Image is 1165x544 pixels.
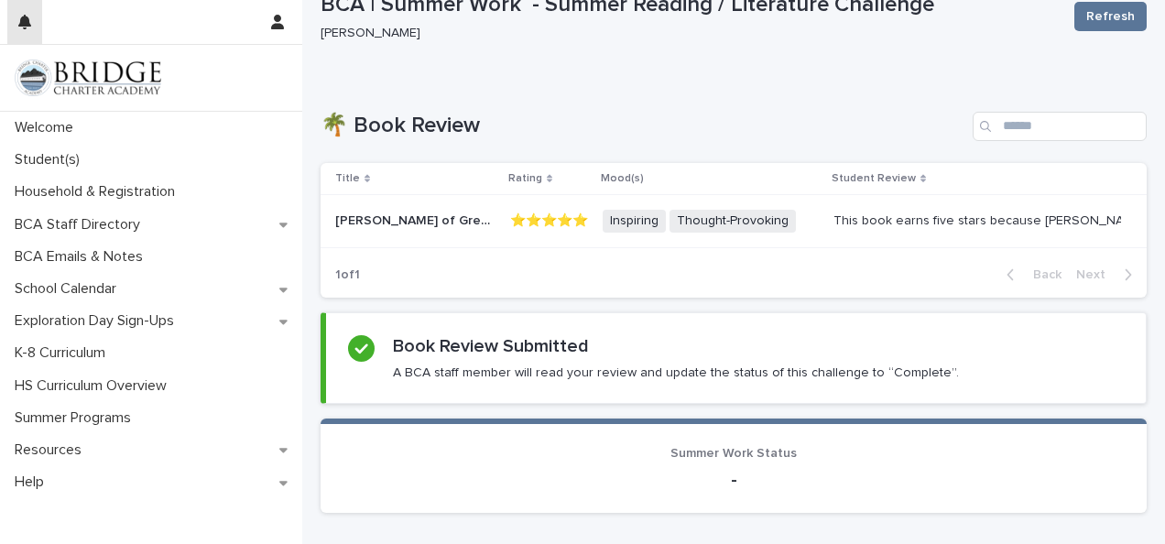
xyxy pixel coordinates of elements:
[7,151,94,169] p: Student(s)
[7,344,120,362] p: K-8 Curriculum
[7,312,189,330] p: Exploration Day Sign-Ups
[7,216,155,234] p: BCA Staff Directory
[603,210,666,233] span: Inspiring
[7,280,131,298] p: School Calendar
[601,169,644,189] p: Mood(s)
[335,169,360,189] p: Title
[343,469,1125,491] p: -
[832,169,916,189] p: Student Review
[1076,268,1116,281] span: Next
[7,248,158,266] p: BCA Emails & Notes
[7,409,146,427] p: Summer Programs
[992,267,1069,283] button: Back
[7,377,181,395] p: HS Curriculum Overview
[1086,7,1135,26] span: Refresh
[1069,267,1147,283] button: Next
[7,473,59,491] p: Help
[335,210,499,229] p: Anne of Green Gables
[1074,2,1147,31] button: Refresh
[7,183,190,201] p: Household & Registration
[508,169,542,189] p: Rating
[7,119,88,136] p: Welcome
[321,113,965,139] h1: 🌴 Book Review
[393,335,589,357] h2: Book Review Submitted
[15,60,161,96] img: V1C1m3IdTEidaUdm9Hs0
[321,195,1147,248] tr: [PERSON_NAME] of Green Gables[PERSON_NAME] of Green Gables ⭐⭐⭐⭐⭐InspiringThought-ProvokingThis bo...
[670,210,796,233] span: Thought-Provoking
[833,213,1117,229] div: This book earns five stars because [PERSON_NAME] is an imaginative character and makes people not...
[670,447,797,460] span: Summer Work Status
[321,26,1052,41] p: [PERSON_NAME]
[393,364,959,381] p: A BCA staff member will read your review and update the status of this challenge to “Complete”.
[510,213,588,229] p: ⭐⭐⭐⭐⭐
[1022,268,1062,281] span: Back
[7,441,96,459] p: Resources
[973,112,1147,141] input: Search
[321,253,375,298] p: 1 of 1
